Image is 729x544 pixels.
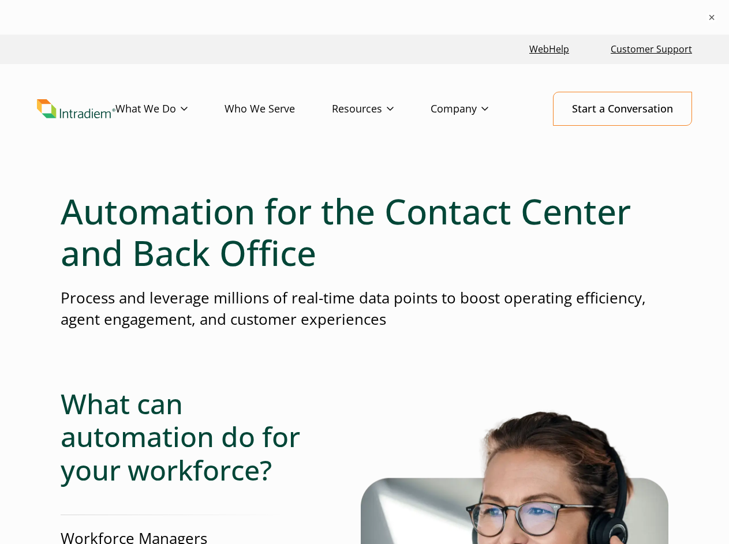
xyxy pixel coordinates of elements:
[225,92,332,126] a: Who We Serve
[115,92,225,126] a: What We Do
[431,92,525,126] a: Company
[706,12,717,23] button: ×
[61,387,313,487] h2: What can automation do for your workforce?
[525,37,574,62] a: Link opens in a new window
[553,92,692,126] a: Start a Conversation
[37,99,115,118] img: Intradiem
[37,99,115,118] a: Link to homepage of Intradiem
[332,92,431,126] a: Resources
[61,287,668,331] p: Process and leverage millions of real-time data points to boost operating efficiency, agent engag...
[606,37,697,62] a: Customer Support
[61,190,668,273] h1: Automation for the Contact Center and Back Office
